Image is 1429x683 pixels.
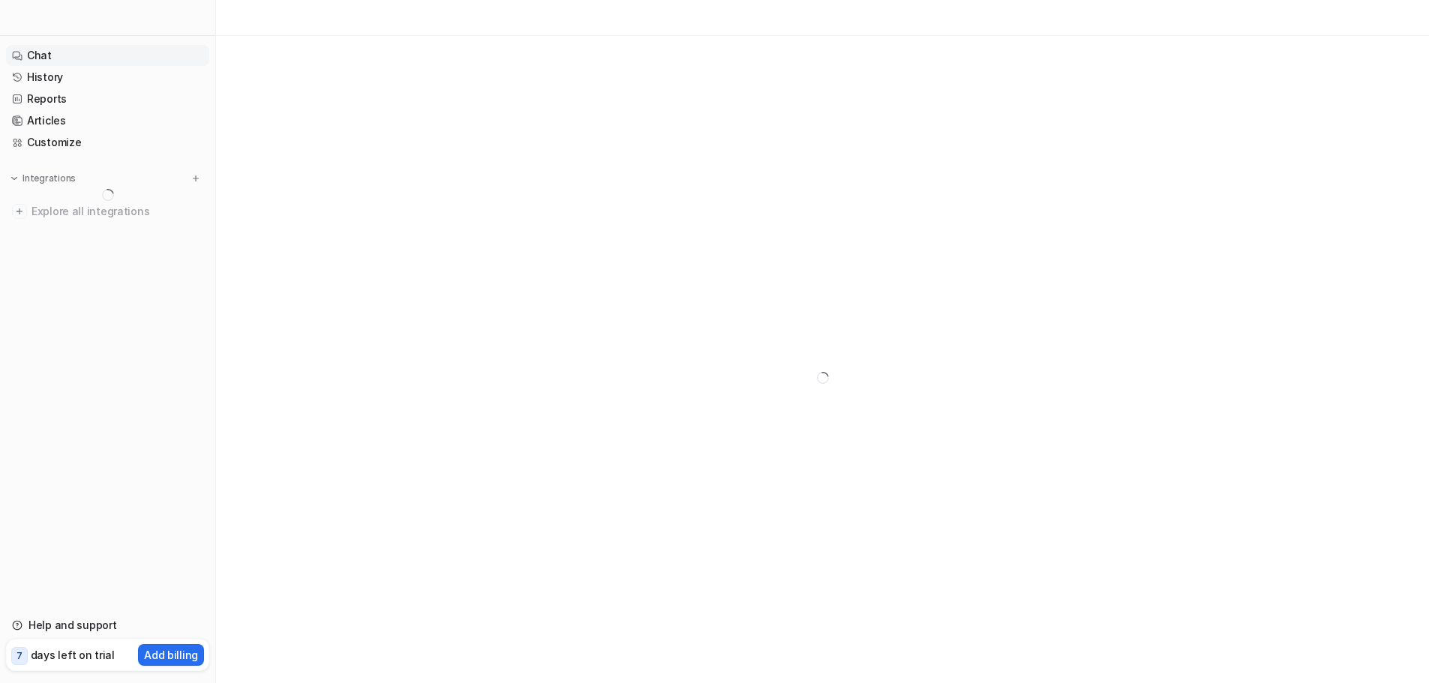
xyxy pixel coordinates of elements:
[191,173,201,184] img: menu_add.svg
[138,644,204,666] button: Add billing
[6,171,80,186] button: Integrations
[6,201,209,222] a: Explore all integrations
[6,45,209,66] a: Chat
[6,88,209,109] a: Reports
[23,172,76,184] p: Integrations
[6,132,209,153] a: Customize
[6,110,209,131] a: Articles
[31,647,115,663] p: days left on trial
[32,199,203,223] span: Explore all integrations
[6,615,209,636] a: Help and support
[144,647,198,663] p: Add billing
[17,649,23,663] p: 7
[6,67,209,88] a: History
[12,204,27,219] img: explore all integrations
[9,173,20,184] img: expand menu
